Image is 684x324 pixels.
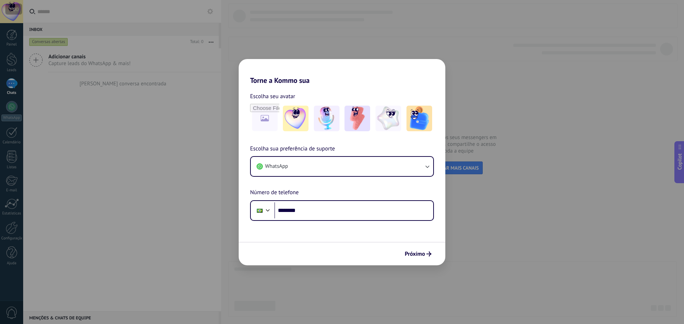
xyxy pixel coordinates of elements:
div: Brazil: + 55 [253,203,266,218]
h2: Torne a Kommo sua [239,59,445,85]
span: Número de telefone [250,188,299,197]
button: Próximo [401,248,435,260]
img: -1.jpeg [283,106,309,131]
span: Próximo [405,251,425,256]
img: -4.jpeg [375,106,401,131]
span: WhatsApp [265,163,288,170]
button: WhatsApp [251,157,433,176]
span: Escolha seu avatar [250,92,295,101]
span: Escolha sua preferência de suporte [250,144,335,154]
img: -3.jpeg [344,106,370,131]
img: -2.jpeg [314,106,340,131]
img: -5.jpeg [406,106,432,131]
